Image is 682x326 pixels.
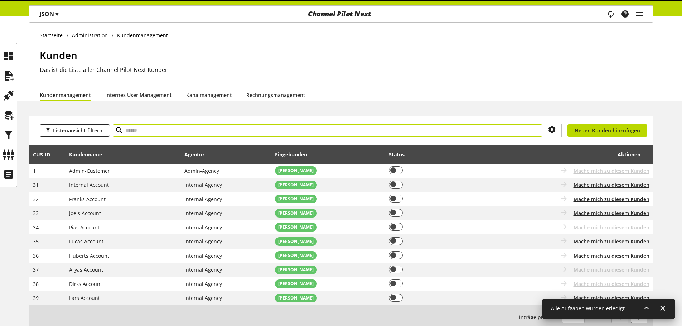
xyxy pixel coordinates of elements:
[278,182,314,188] span: [PERSON_NAME]
[68,31,112,39] a: Administration
[40,65,653,74] h2: Das ist die Liste aller Channel Pilot Next Kunden
[574,252,649,259] button: Mache mich zu diesem Kunden
[278,167,314,174] span: [PERSON_NAME]
[184,224,222,231] span: Internal Agency
[40,124,110,137] button: Listenansicht filtern
[574,266,649,273] span: Mache mich zu diesem Kunden
[516,313,562,321] span: Einträge pro Seite
[574,167,649,175] span: Mache mich zu diesem Kunden
[278,295,314,301] span: [PERSON_NAME]
[184,281,222,287] span: Internal Agency
[40,31,67,39] a: Startseite
[69,266,103,273] span: Aryas Account
[574,224,649,231] span: Mache mich zu diesem Kunden
[40,10,58,18] p: JSON
[33,252,39,259] span: 36
[69,224,100,231] span: Pias Account
[471,147,640,161] div: Aktionen
[186,91,232,99] a: Kanalmanagement
[184,181,222,188] span: Internal Agency
[33,266,39,273] span: 37
[69,238,103,245] span: Lucas Account
[184,196,222,203] span: Internal Agency
[33,210,39,216] span: 33
[53,127,102,134] span: Listenansicht filtern
[278,238,314,245] span: [PERSON_NAME]
[29,5,653,23] nav: main navigation
[69,281,102,287] span: Dirks Account
[33,281,39,287] span: 38
[275,151,314,158] div: Eingebunden
[69,210,101,216] span: Joels Account
[389,151,412,158] div: Status
[184,295,222,301] span: Internal Agency
[278,224,314,230] span: [PERSON_NAME]
[184,266,222,273] span: Internal Agency
[278,252,314,259] span: [PERSON_NAME]
[184,151,212,158] div: Agentur
[574,294,649,302] button: Mache mich zu diesem Kunden
[278,267,314,273] span: [PERSON_NAME]
[40,91,91,99] a: Kundenmanagement
[40,48,77,62] span: Kunden
[184,167,219,174] span: Admin-Agency
[574,280,649,288] span: Mache mich zu diesem Kunden
[33,238,39,245] span: 35
[574,209,649,217] button: Mache mich zu diesem Kunden
[69,151,109,158] div: Kundenname
[105,91,172,99] a: Internes User Management
[33,151,57,158] div: CUS-⁠ID
[567,124,647,137] a: Neuen Kunden hinzufügen
[33,181,39,188] span: 31
[33,224,39,231] span: 34
[69,167,110,174] span: Admin-Customer
[69,196,106,203] span: Franks Account
[246,91,305,99] a: Rechnungsmanagement
[55,10,58,18] span: ▾
[574,195,649,203] button: Mache mich zu diesem Kunden
[278,196,314,202] span: [PERSON_NAME]
[33,167,36,174] span: 1
[551,305,625,312] span: Alle Aufgaben wurden erledigt
[69,295,100,301] span: Lars Account
[278,210,314,216] span: [PERSON_NAME]
[575,127,640,134] span: Neuen Kunden hinzufügen
[184,210,222,216] span: Internal Agency
[33,295,39,301] span: 39
[278,281,314,287] span: [PERSON_NAME]
[69,252,109,259] span: Huberts Account
[33,196,39,203] span: 32
[69,181,109,188] span: Internal Account
[184,252,222,259] span: Internal Agency
[574,181,649,189] button: Mache mich zu diesem Kunden
[516,311,610,323] small: 1-10 / 101
[574,238,649,245] button: Mache mich zu diesem Kunden
[184,238,222,245] span: Internal Agency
